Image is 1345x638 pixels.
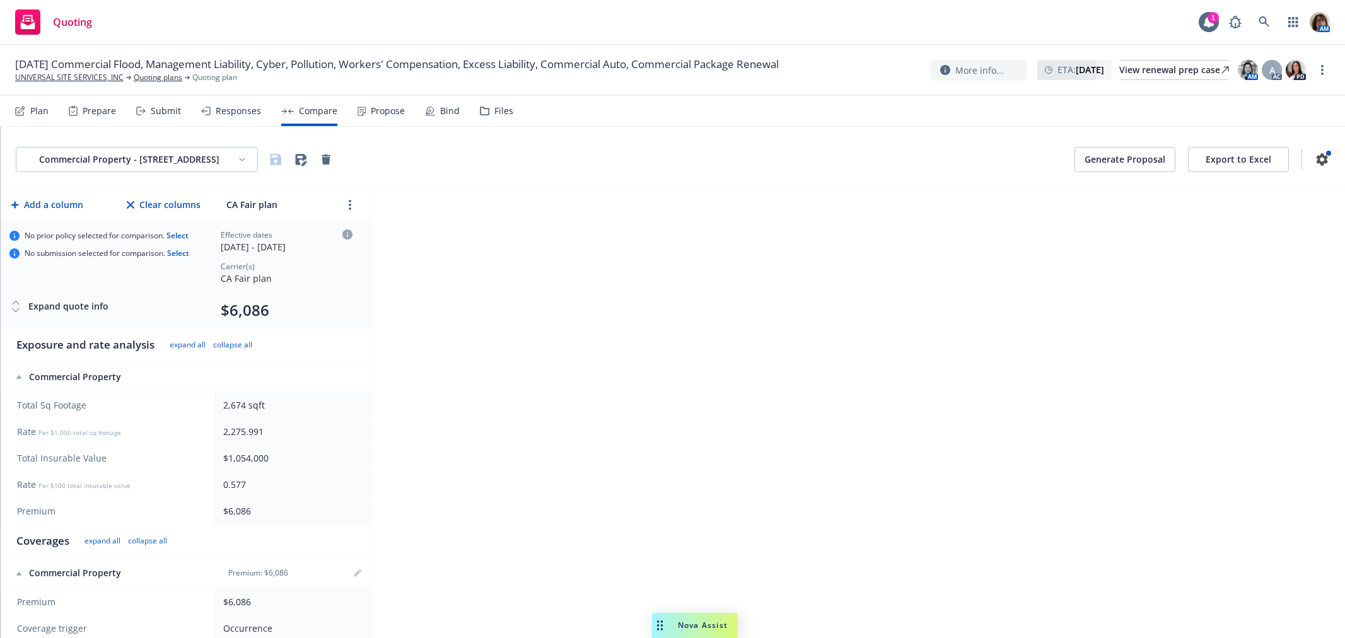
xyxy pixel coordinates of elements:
div: Prepare [83,106,116,116]
div: View renewal prep case [1119,61,1229,79]
button: Expand quote info [9,294,108,319]
a: editPencil [350,565,365,581]
span: Premium [17,596,202,608]
a: more [1315,62,1330,78]
span: Quoting [53,17,92,27]
button: Commercial Property - [STREET_ADDRESS] [16,147,258,172]
div: $6,086 [223,595,358,608]
div: Responses [216,106,261,116]
div: $1,054,000 [223,451,358,465]
button: Export to Excel [1188,147,1289,172]
div: $6,086 [223,504,358,518]
div: Compare [299,106,337,116]
button: Add a column [9,192,86,217]
span: Total Insurable Value [17,452,202,465]
button: $6,086 [221,300,269,320]
div: 2,275.991 [223,425,358,438]
button: More info... [930,60,1027,81]
span: Per $1,000 total sq footage [38,428,121,437]
div: Propose [371,106,405,116]
span: Rate [17,426,202,438]
div: 2,674 sqft [223,398,358,412]
span: ETA : [1057,63,1104,76]
button: Nova Assist [652,613,738,638]
div: Coverages [16,533,69,548]
div: Commercial Property - [STREET_ADDRESS] [26,153,232,166]
button: Generate Proposal [1074,147,1175,172]
span: More info... [955,64,1004,77]
div: Carrier(s) [221,261,352,272]
input: CA Fair plan [223,195,337,214]
button: collapse all [213,340,252,350]
img: photo [1286,60,1306,80]
span: Coverage trigger [17,622,202,635]
div: Total premium (click to edit billing info) [221,300,352,320]
div: 0.577 [223,478,358,491]
button: Clear columns [124,192,203,217]
span: No submission selected for comparison. [25,248,189,258]
img: photo [1238,60,1258,80]
strong: [DATE] [1076,64,1104,76]
div: Commercial Property [16,371,203,383]
div: Bind [440,106,460,116]
a: UNIVERSAL SITE SERVICES, INC [15,72,124,83]
a: Search [1252,9,1277,35]
span: Rate [17,478,202,491]
div: Drag to move [652,613,668,638]
button: expand all [84,536,120,546]
div: 1 [1208,12,1219,23]
span: [DATE] Commercial Flood, Management Liability, Cyber, Pollution, Workers' Compensation, Excess Li... [15,57,779,72]
div: Files [494,106,513,116]
div: CA Fair plan [221,272,352,285]
div: Submit [151,106,181,116]
span: Per $100 total insurable value [38,481,131,490]
span: Premium [17,505,202,518]
img: photo [1310,12,1330,32]
a: Switch app [1281,9,1306,35]
a: Quoting plans [134,72,182,83]
span: Nova Assist [678,620,728,630]
button: collapse all [128,536,167,546]
button: expand all [170,340,206,350]
span: Quoting plan [192,72,237,83]
span: Total Sq Footage [17,399,202,412]
a: more [342,197,358,212]
a: Quoting [10,4,97,40]
span: A [1269,64,1275,77]
div: Click to edit column carrier quote details [221,229,352,253]
div: Effective dates [221,229,352,240]
span: No prior policy selected for comparison. [25,231,189,241]
div: Plan [30,106,49,116]
div: Premium: $6,086 [221,568,296,578]
a: View renewal prep case [1119,60,1229,80]
a: Report a Bug [1223,9,1248,35]
div: [DATE] - [DATE] [221,240,352,253]
div: Commercial Property [16,567,203,579]
div: Exposure and rate analysis [16,337,154,352]
div: Occurrence [223,622,358,635]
